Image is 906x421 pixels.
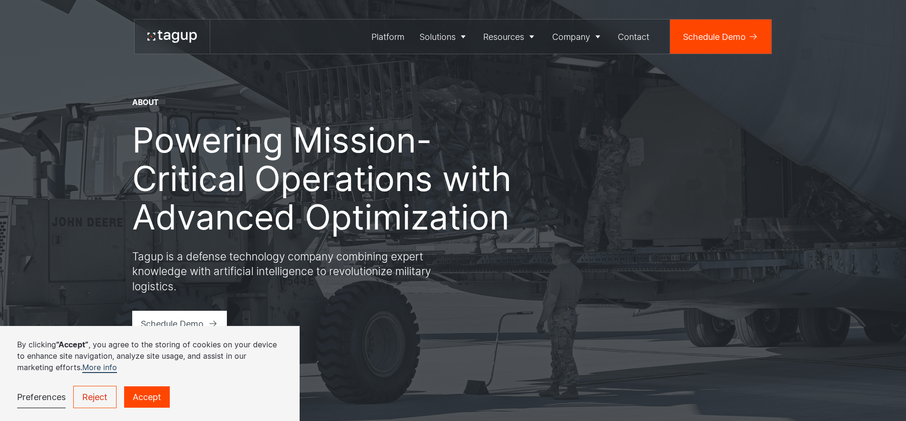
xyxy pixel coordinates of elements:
div: Resources [483,30,524,43]
div: Contact [618,30,649,43]
div: Company [552,30,590,43]
a: Platform [364,19,412,54]
a: Company [545,19,611,54]
div: Solutions [419,30,456,43]
a: Preferences [17,386,66,408]
strong: “Accept” [56,340,88,349]
div: Platform [371,30,404,43]
a: More info [82,363,117,373]
div: Schedule Demo [141,317,204,330]
p: Tagup is a defense technology company combining expert knowledge with artificial intelligence to ... [132,249,475,294]
a: Schedule Demo [132,311,227,336]
a: Reject [73,386,117,408]
h1: Powering Mission-Critical Operations with Advanced Optimization [132,121,532,236]
div: About [132,97,159,108]
a: Solutions [412,19,476,54]
a: Accept [124,386,170,408]
div: Schedule Demo [683,30,746,43]
a: Schedule Demo [670,19,771,54]
a: Contact [611,19,657,54]
a: Resources [476,19,545,54]
p: By clicking , you agree to the storing of cookies on your device to enhance site navigation, anal... [17,339,283,373]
